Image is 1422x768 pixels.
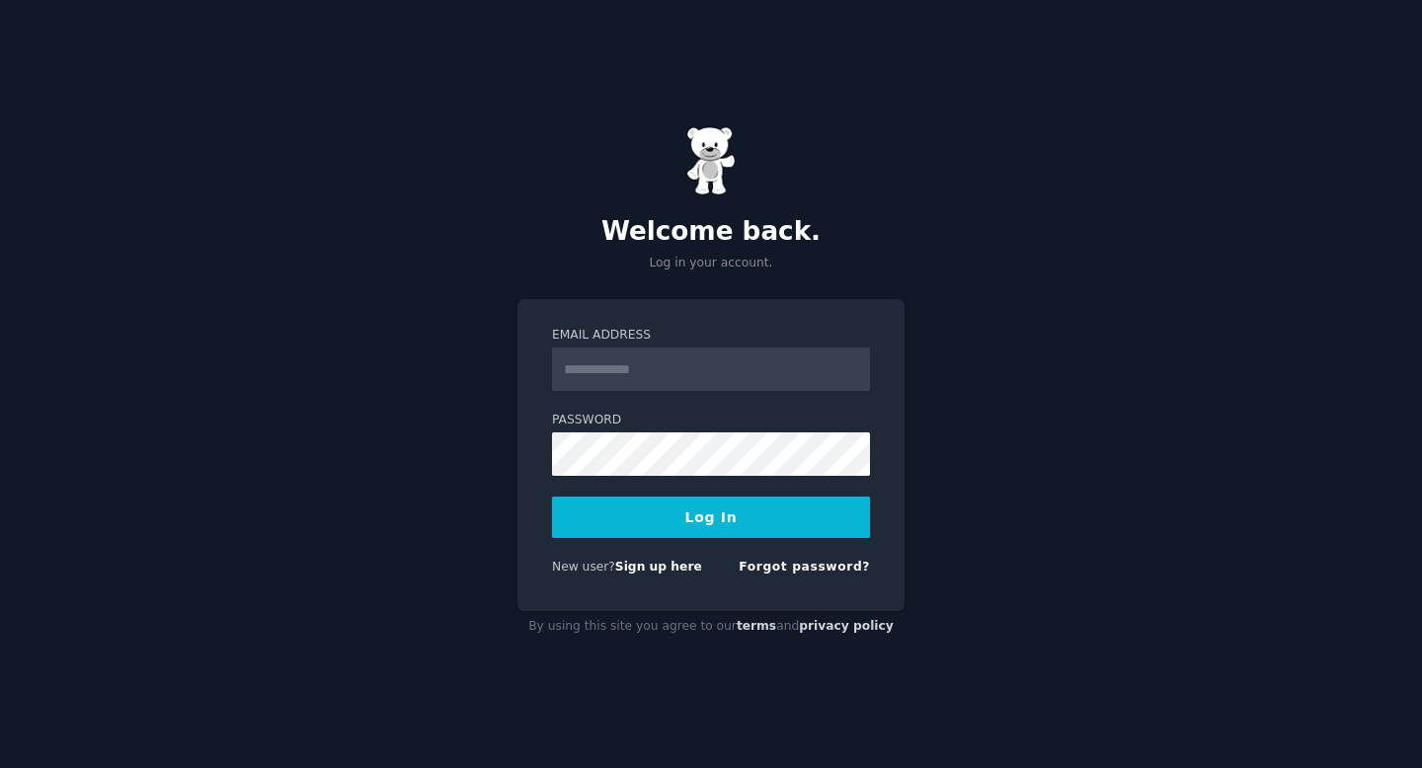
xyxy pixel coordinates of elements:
[615,560,702,574] a: Sign up here
[739,560,870,574] a: Forgot password?
[552,327,870,345] label: Email Address
[799,619,894,633] a: privacy policy
[517,611,905,643] div: By using this site you agree to our and
[517,255,905,272] p: Log in your account.
[686,126,736,195] img: Gummy Bear
[517,216,905,248] h2: Welcome back.
[552,560,615,574] span: New user?
[552,412,870,429] label: Password
[737,619,776,633] a: terms
[552,497,870,538] button: Log In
